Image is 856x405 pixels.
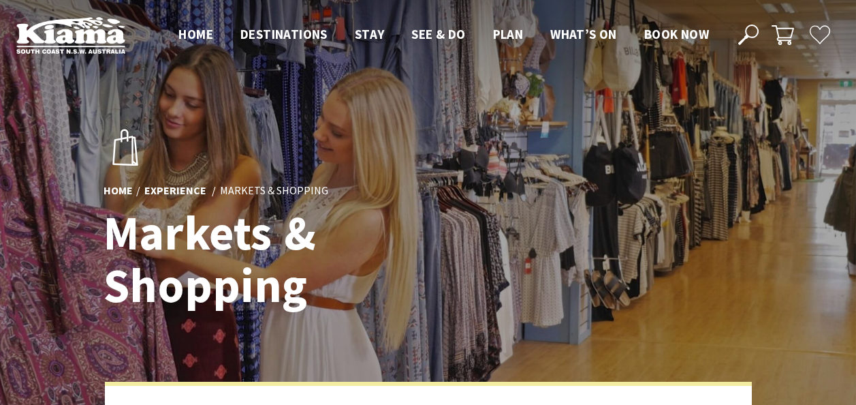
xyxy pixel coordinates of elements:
span: Destinations [240,26,328,42]
h1: Markets & Shopping [104,207,488,312]
li: Markets & Shopping [220,183,328,200]
span: Home [178,26,213,42]
span: Book now [644,26,709,42]
nav: Main Menu [165,24,723,46]
span: What’s On [550,26,617,42]
img: Kiama Logo [16,16,125,54]
span: See & Do [411,26,465,42]
span: Stay [355,26,385,42]
a: Experience [144,184,206,199]
a: Home [104,184,133,199]
span: Plan [493,26,524,42]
